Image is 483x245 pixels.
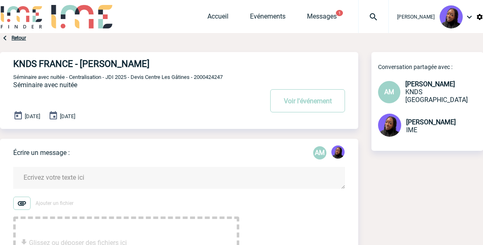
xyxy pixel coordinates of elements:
[397,14,435,20] span: [PERSON_NAME]
[405,80,455,88] span: [PERSON_NAME]
[307,12,337,24] a: Messages
[405,88,468,104] span: KNDS [GEOGRAPHIC_DATA]
[406,126,417,134] span: IME
[207,12,228,24] a: Accueil
[25,113,40,119] span: [DATE]
[13,74,223,80] span: Séminaire avec nuitée - Centralisation - JDI 2025 - Devis Centre Les Gâtines - 2000424247
[36,200,74,206] span: Ajouter un fichier
[13,59,238,69] h4: KNDS FRANCE - [PERSON_NAME]
[12,35,26,41] a: Retour
[331,145,345,160] div: Tabaski THIAM
[313,146,326,159] p: AM
[406,118,456,126] span: [PERSON_NAME]
[331,145,345,159] img: 131349-0.png
[13,81,77,89] span: Séminaire avec nuitée
[384,88,394,96] span: AM
[440,5,463,29] img: 131349-0.png
[60,113,75,119] span: [DATE]
[378,114,401,137] img: 131349-0.png
[336,10,343,16] button: 1
[13,149,70,157] p: Écrire un message :
[270,89,345,112] button: Voir l'événement
[250,12,286,24] a: Evénements
[313,146,326,159] div: Aurélie MORO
